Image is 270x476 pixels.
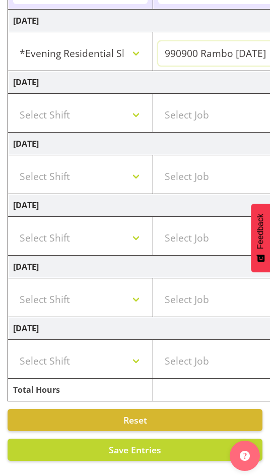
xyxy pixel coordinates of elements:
[8,379,153,401] td: Total Hours
[8,439,262,461] button: Save Entries
[109,444,161,456] span: Save Entries
[8,409,262,431] button: Reset
[240,451,250,461] img: help-xxl-2.png
[251,204,270,272] button: Feedback - Show survey
[123,414,147,426] span: Reset
[256,214,265,249] span: Feedback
